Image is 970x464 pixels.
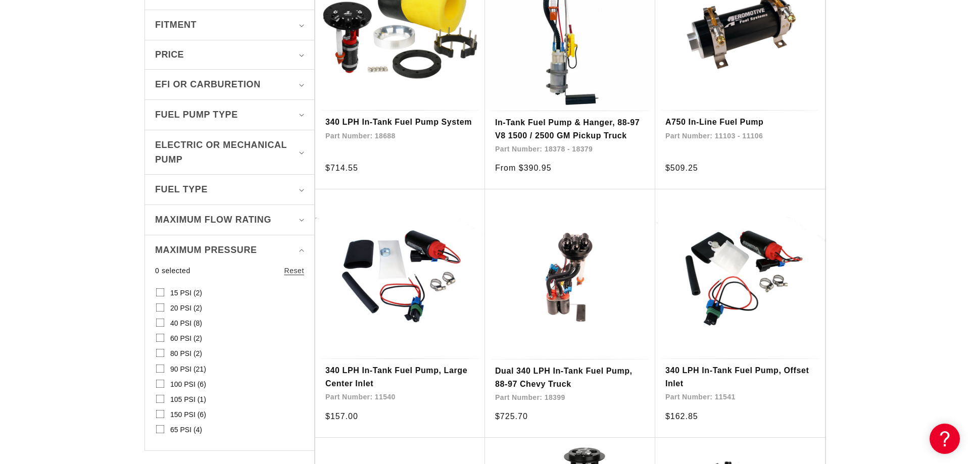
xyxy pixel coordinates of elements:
[170,425,202,434] span: 65 PSI (4)
[170,288,202,297] span: 15 PSI (2)
[170,334,202,343] span: 60 PSI (2)
[170,365,206,374] span: 90 PSI (21)
[325,116,475,129] a: 340 LPH In-Tank Fuel Pump System
[155,40,304,69] summary: Price
[155,108,238,122] span: Fuel Pump Type
[170,349,202,358] span: 80 PSI (2)
[665,364,815,390] a: 340 LPH In-Tank Fuel Pump, Offset Inlet
[155,130,304,175] summary: Electric or Mechanical Pump (0 selected)
[170,410,206,419] span: 150 PSI (6)
[325,364,475,390] a: 340 LPH In-Tank Fuel Pump, Large Center Inlet
[155,243,257,257] span: Maximum Pressure
[170,319,202,328] span: 40 PSI (8)
[155,18,197,32] span: Fitment
[155,213,271,227] span: Maximum Flow Rating
[155,100,304,130] summary: Fuel Pump Type (0 selected)
[155,182,208,197] span: Fuel Type
[170,395,206,404] span: 105 PSI (1)
[665,116,815,129] a: A750 In-Line Fuel Pump
[155,235,304,265] summary: Maximum Pressure (0 selected)
[155,205,304,235] summary: Maximum Flow Rating (0 selected)
[495,116,645,142] a: In-Tank Fuel Pump & Hanger, 88-97 V8 1500 / 2500 GM Pickup Truck
[170,303,202,313] span: 20 PSI (2)
[155,70,304,99] summary: EFI or Carburetion (0 selected)
[155,265,190,276] span: 0 selected
[155,77,261,92] span: EFI or Carburetion
[155,48,184,62] span: Price
[495,365,645,390] a: Dual 340 LPH In-Tank Fuel Pump, 88-97 Chevy Truck
[155,138,296,167] span: Electric or Mechanical Pump
[155,10,304,40] summary: Fitment (0 selected)
[155,175,304,204] summary: Fuel Type (0 selected)
[284,265,304,276] a: Reset
[170,380,206,389] span: 100 PSI (6)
